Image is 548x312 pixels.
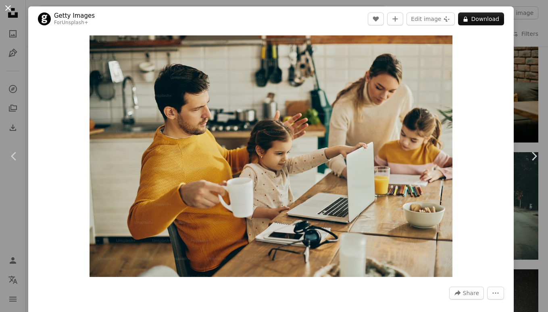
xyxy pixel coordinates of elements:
[406,12,455,25] button: Edit image
[458,12,504,25] button: Download
[368,12,384,25] button: Like
[90,35,452,277] button: Zoom in on this image
[449,287,484,300] button: Share this image
[387,12,403,25] button: Add to Collection
[90,35,452,277] img: Little girl distracting her father and using his laptop while he is working at home.
[54,12,95,20] a: Getty Images
[487,287,504,300] button: More Actions
[62,20,88,25] a: Unsplash+
[54,20,95,26] div: For
[463,287,479,299] span: Share
[38,12,51,25] img: Go to Getty Images's profile
[520,118,548,195] a: Next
